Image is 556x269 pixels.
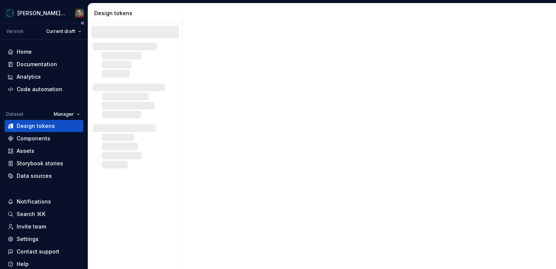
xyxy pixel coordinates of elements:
[17,73,41,81] div: Analytics
[5,145,83,157] a: Assets
[17,172,52,180] div: Data sources
[5,120,83,132] a: Design tokens
[17,61,57,68] div: Documentation
[5,233,83,245] a: Settings
[5,71,83,83] a: Analytics
[5,58,83,70] a: Documentation
[5,132,83,145] a: Components
[77,18,88,28] button: Collapse sidebar
[5,208,83,220] button: Search ⌘K
[46,28,75,34] span: Current draft
[17,122,55,130] div: Design tokens
[17,135,50,142] div: Components
[17,48,32,56] div: Home
[75,9,84,18] img: Stefan Hoth
[5,157,83,169] a: Storybook stories
[5,46,83,58] a: Home
[43,26,85,37] button: Current draft
[17,260,29,268] div: Help
[17,147,34,155] div: Assets
[17,198,51,205] div: Notifications
[5,196,83,208] button: Notifications
[17,9,66,17] div: [PERSON_NAME] Design System
[5,9,14,18] img: e0e0e46e-566d-4916-84b9-f308656432a6.png
[17,210,45,218] div: Search ⌘K
[6,28,23,34] div: Version
[17,86,62,93] div: Code automation
[54,111,74,117] span: Manager
[2,5,86,21] button: [PERSON_NAME] Design SystemStefan Hoth
[17,160,63,167] div: Storybook stories
[5,170,83,182] a: Data sources
[5,246,83,258] button: Contact support
[17,223,46,230] div: Invite team
[5,221,83,233] a: Invite team
[6,111,23,117] div: Dataset
[5,83,83,95] a: Code automation
[94,9,179,17] div: Design tokens
[50,109,83,120] button: Manager
[17,248,59,255] div: Contact support
[17,235,39,243] div: Settings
